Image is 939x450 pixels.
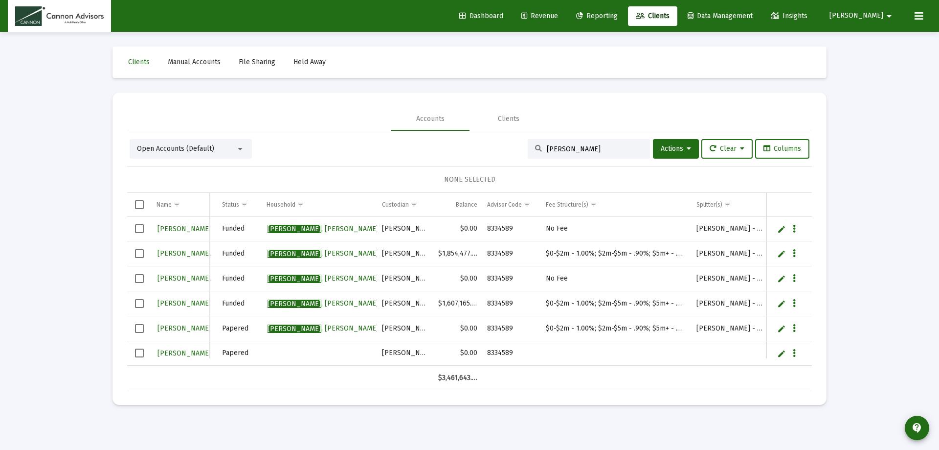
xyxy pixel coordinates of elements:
td: Column Custodian [377,193,433,216]
a: Clients [120,52,157,72]
div: Funded [222,249,257,259]
div: Splitter(s) [696,201,722,209]
td: $0-$2m - 1.00%; $2m-$5m - .90%; $5m+ - .80% [541,241,692,266]
td: 8334589 [482,217,541,241]
span: Insights [771,12,807,20]
span: , [PERSON_NAME] & [PERSON_NAME] [268,225,441,233]
div: Status [222,201,239,209]
td: Column Fee Structure(s) [541,193,692,216]
span: [PERSON_NAME] [268,325,321,333]
a: File Sharing [231,52,283,72]
span: [PERSON_NAME] [268,250,321,258]
span: Revenue [521,12,558,20]
a: [PERSON_NAME], [PERSON_NAME] & [PERSON_NAME] [267,296,442,311]
span: Columns [763,144,801,153]
td: [PERSON_NAME] - 40% [692,291,768,316]
td: 8334589 [482,241,541,266]
mat-icon: contact_support [911,422,923,434]
div: Clients [498,114,519,124]
span: Clients [636,12,670,20]
a: [PERSON_NAME] [156,246,266,261]
a: [PERSON_NAME], [PERSON_NAME] & [PERSON_NAME] [267,222,442,237]
div: Papered [222,324,257,333]
td: $1,854,477.52 [433,241,483,266]
a: [PERSON_NAME], [PERSON_NAME] & [PERSON_NAME] [267,246,442,261]
a: [PERSON_NAME] [156,222,266,237]
td: 8334589 [482,266,541,291]
td: 8334589 [482,341,541,366]
div: Advisor Code [487,201,522,209]
span: Clear [710,144,744,153]
div: Select row [135,324,144,333]
span: , [PERSON_NAME] & [PERSON_NAME] [268,324,441,332]
td: Column Name [152,193,210,216]
td: $0.00 [433,341,483,366]
td: $0-$2m - 1.00%; $2m-$5m - .90%; $5m+ - .80% [541,291,692,316]
td: [PERSON_NAME] [377,266,433,291]
a: Reporting [568,6,626,26]
td: [PERSON_NAME] [377,341,433,366]
td: [PERSON_NAME] [377,217,433,241]
span: [PERSON_NAME] [157,324,265,332]
a: Edit [777,349,786,358]
div: $3,461,643.09 [438,373,478,383]
span: [PERSON_NAME] [268,275,321,283]
span: [PERSON_NAME] [829,12,883,20]
span: Reporting [576,12,618,20]
td: $0.00 [433,266,483,291]
td: Column Balance [433,193,483,216]
span: [PERSON_NAME] [157,225,265,233]
a: Edit [777,274,786,283]
span: Show filter options for column 'Splitter(s)' [724,201,731,208]
td: $0-$2m - 1.00%; $2m-$5m - .90%; $5m+ - .80% [541,316,692,341]
div: Papered [222,348,257,358]
td: No Fee [541,217,692,241]
a: Edit [777,225,786,234]
div: Select row [135,349,144,357]
div: Household [267,201,295,209]
td: 8334589 [482,291,541,316]
a: Dashboard [451,6,511,26]
span: Show filter options for column 'Fee Structure(s)' [590,201,597,208]
div: Accounts [416,114,445,124]
td: $0.00 [433,217,483,241]
td: [PERSON_NAME] - 40% [692,316,768,341]
div: Fee Structure(s) [546,201,588,209]
div: Data grid [127,193,812,390]
div: Custodian [382,201,409,209]
a: Edit [777,249,786,258]
td: $0.00 [433,316,483,341]
td: [PERSON_NAME] - 40% [692,241,768,266]
a: Edit [777,299,786,308]
div: Balance [456,201,477,209]
a: [PERSON_NAME] [156,346,266,361]
span: [PERSON_NAME] [268,300,321,308]
a: Edit [777,324,786,333]
a: [PERSON_NAME] [156,296,266,311]
span: Show filter options for column 'Status' [241,201,248,208]
span: [PERSON_NAME] [157,249,265,258]
span: Dashboard [459,12,503,20]
span: [PERSON_NAME] [157,274,265,283]
td: Column Status [217,193,262,216]
td: [PERSON_NAME] - 40% [692,217,768,241]
button: [PERSON_NAME] [818,6,907,25]
td: 8334589 [482,316,541,341]
mat-icon: arrow_drop_down [883,6,895,26]
td: Column Household [262,193,377,216]
a: [PERSON_NAME], [PERSON_NAME] & [PERSON_NAME] [267,321,442,336]
div: Select row [135,274,144,283]
div: NONE SELECTED [135,175,804,185]
a: Manual Accounts [160,52,228,72]
div: Select all [135,200,144,209]
div: Name [156,201,172,209]
span: Open Accounts (Default) [137,144,214,153]
div: Funded [222,299,257,308]
td: Column Splitter(s) [692,193,768,216]
span: Manual Accounts [168,58,221,66]
button: Clear [701,139,753,159]
td: [PERSON_NAME] [377,241,433,266]
a: [PERSON_NAME] [156,271,266,286]
div: Funded [222,274,257,284]
span: Data Management [688,12,753,20]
